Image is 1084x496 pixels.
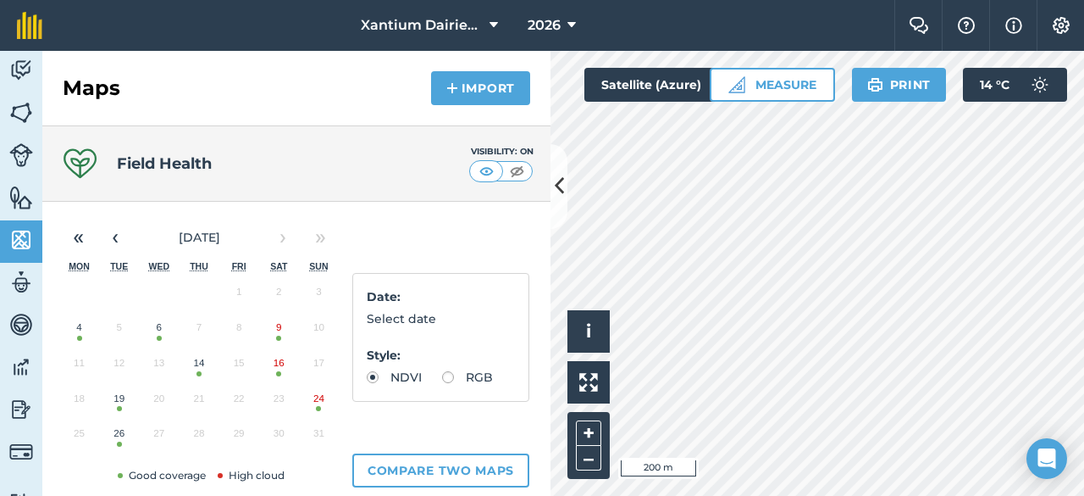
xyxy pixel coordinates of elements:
button: 30 August 2025 [259,420,299,455]
button: 29 August 2025 [219,420,259,455]
button: 25 August 2025 [59,420,99,455]
button: 27 August 2025 [139,420,179,455]
span: [DATE] [179,230,220,245]
abbr: Friday [232,261,246,271]
button: 12 August 2025 [99,349,139,385]
button: Compare two maps [352,454,529,488]
img: svg+xml;base64,PHN2ZyB4bWxucz0iaHR0cDovL3d3dy53My5vcmcvMjAwMC9zdmciIHdpZHRoPSI1NiIgaGVpZ2h0PSI2MC... [9,227,33,253]
button: › [264,219,301,256]
img: svg+xml;base64,PD94bWwgdmVyc2lvbj0iMS4wIiBlbmNvZGluZz0idXRmLTgiPz4KPCEtLSBHZW5lcmF0b3I6IEFkb2JlIE... [9,270,33,295]
label: RGB [442,371,493,383]
img: svg+xml;base64,PD94bWwgdmVyc2lvbj0iMS4wIiBlbmNvZGluZz0idXRmLTgiPz4KPCEtLSBHZW5lcmF0b3I6IEFkb2JlIE... [9,440,33,464]
button: 14 °C [963,68,1067,102]
button: ‹ [97,219,134,256]
img: svg+xml;base64,PD94bWwgdmVyc2lvbj0iMS4wIiBlbmNvZGluZz0idXRmLTgiPz4KPCEtLSBHZW5lcmF0b3I6IEFkb2JlIE... [9,143,33,167]
abbr: Thursday [190,261,208,271]
img: svg+xml;base64,PD94bWwgdmVyc2lvbj0iMS4wIiBlbmNvZGluZz0idXRmLTgiPz4KPCEtLSBHZW5lcmF0b3I6IEFkb2JlIE... [9,312,33,337]
img: fieldmargin Logo [17,12,42,39]
img: svg+xml;base64,PHN2ZyB4bWxucz0iaHR0cDovL3d3dy53My5vcmcvMjAwMC9zdmciIHdpZHRoPSI1NiIgaGVpZ2h0PSI2MC... [9,100,33,125]
img: svg+xml;base64,PD94bWwgdmVyc2lvbj0iMS4wIiBlbmNvZGluZz0idXRmLTgiPz4KPCEtLSBHZW5lcmF0b3I6IEFkb2JlIE... [9,58,33,83]
label: NDVI [367,371,422,383]
abbr: Wednesday [149,261,170,271]
button: Measure [710,68,835,102]
button: « [59,219,97,256]
button: 22 August 2025 [219,385,259,421]
button: Import [431,71,530,105]
abbr: Saturday [270,261,287,271]
span: i [586,320,591,342]
button: 7 August 2025 [179,314,218,349]
div: Visibility: On [469,145,534,159]
span: Xantium Dairies [GEOGRAPHIC_DATA] [361,15,483,36]
button: 2 August 2025 [259,278,299,314]
abbr: Tuesday [110,261,128,271]
abbr: Sunday [309,261,328,271]
img: svg+xml;base64,PD94bWwgdmVyc2lvbj0iMS4wIiBlbmNvZGluZz0idXRmLTgiPz4KPCEtLSBHZW5lcmF0b3I6IEFkb2JlIE... [9,354,33,380]
div: Open Intercom Messenger [1026,438,1067,479]
abbr: Monday [69,261,90,271]
button: i [567,310,610,353]
button: 6 August 2025 [139,314,179,349]
img: A cog icon [1051,17,1071,34]
button: 17 August 2025 [299,349,339,385]
button: 13 August 2025 [139,349,179,385]
button: Print [852,68,947,102]
button: 5 August 2025 [99,314,139,349]
img: svg+xml;base64,PHN2ZyB4bWxucz0iaHR0cDovL3d3dy53My5vcmcvMjAwMC9zdmciIHdpZHRoPSIxNyIgaGVpZ2h0PSIxNy... [1005,15,1022,36]
button: + [576,421,601,446]
span: High cloud [214,469,285,482]
img: svg+xml;base64,PHN2ZyB4bWxucz0iaHR0cDovL3d3dy53My5vcmcvMjAwMC9zdmciIHdpZHRoPSIxOSIgaGVpZ2h0PSIyNC... [867,75,883,95]
button: 16 August 2025 [259,349,299,385]
strong: Date : [367,289,401,304]
button: 3 August 2025 [299,278,339,314]
button: 1 August 2025 [219,278,259,314]
button: 21 August 2025 [179,385,218,421]
button: 8 August 2025 [219,314,259,349]
img: svg+xml;base64,PHN2ZyB4bWxucz0iaHR0cDovL3d3dy53My5vcmcvMjAwMC9zdmciIHdpZHRoPSI1NiIgaGVpZ2h0PSI2MC... [9,185,33,210]
img: svg+xml;base64,PHN2ZyB4bWxucz0iaHR0cDovL3d3dy53My5vcmcvMjAwMC9zdmciIHdpZHRoPSI1MCIgaGVpZ2h0PSI0MC... [506,163,528,180]
button: 15 August 2025 [219,349,259,385]
button: 4 August 2025 [59,314,99,349]
button: 11 August 2025 [59,349,99,385]
span: Good coverage [114,469,206,482]
img: svg+xml;base64,PD94bWwgdmVyc2lvbj0iMS4wIiBlbmNvZGluZz0idXRmLTgiPz4KPCEtLSBHZW5lcmF0b3I6IEFkb2JlIE... [1023,68,1057,102]
img: svg+xml;base64,PHN2ZyB4bWxucz0iaHR0cDovL3d3dy53My5vcmcvMjAwMC9zdmciIHdpZHRoPSIxNCIgaGVpZ2h0PSIyNC... [446,78,458,98]
img: Two speech bubbles overlapping with the left bubble in the forefront [909,17,929,34]
span: 2026 [528,15,561,36]
h4: Field Health [117,152,212,176]
button: 19 August 2025 [99,385,139,421]
button: 24 August 2025 [299,385,339,421]
button: 10 August 2025 [299,314,339,349]
span: 14 ° C [980,68,1009,102]
button: » [301,219,339,256]
button: 23 August 2025 [259,385,299,421]
img: Four arrows, one pointing top left, one top right, one bottom right and the last bottom left [579,373,598,392]
h2: Maps [63,75,120,102]
strong: Style : [367,348,401,363]
img: svg+xml;base64,PHN2ZyB4bWxucz0iaHR0cDovL3d3dy53My5vcmcvMjAwMC9zdmciIHdpZHRoPSI1MCIgaGVpZ2h0PSI0MC... [476,163,497,180]
button: 20 August 2025 [139,385,179,421]
button: 9 August 2025 [259,314,299,349]
button: – [576,446,601,471]
img: Ruler icon [728,76,745,93]
button: 14 August 2025 [179,349,218,385]
button: 26 August 2025 [99,420,139,455]
img: A question mark icon [956,17,976,34]
p: Select date [367,309,515,328]
img: svg+xml;base64,PD94bWwgdmVyc2lvbj0iMS4wIiBlbmNvZGluZz0idXRmLTgiPz4KPCEtLSBHZW5lcmF0b3I6IEFkb2JlIE... [9,397,33,422]
button: 31 August 2025 [299,420,339,455]
button: 28 August 2025 [179,420,218,455]
button: 18 August 2025 [59,385,99,421]
button: [DATE] [134,219,264,256]
button: Satellite (Azure) [584,68,747,102]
